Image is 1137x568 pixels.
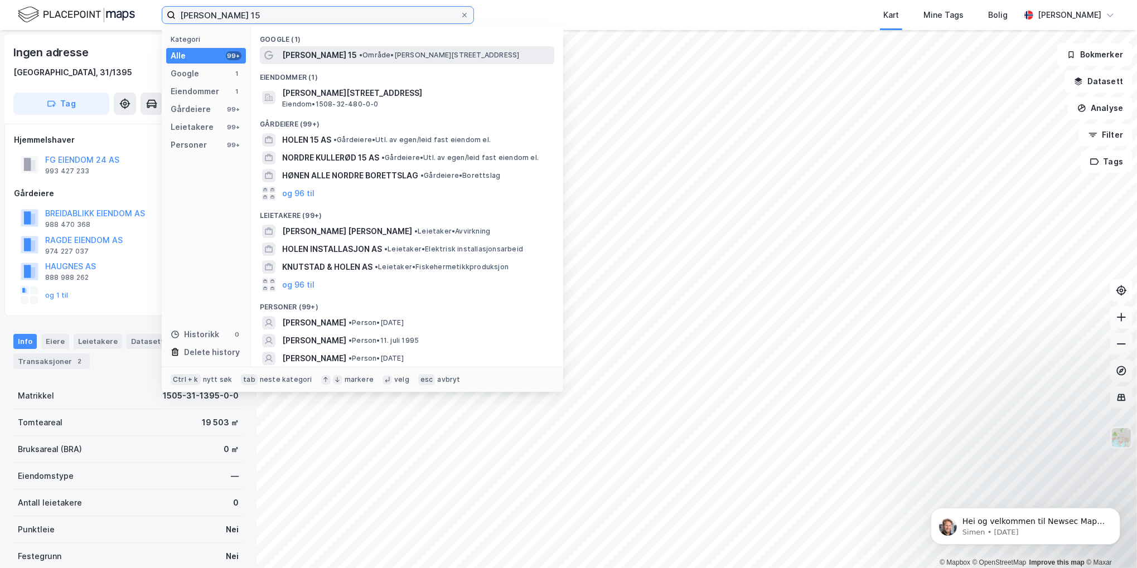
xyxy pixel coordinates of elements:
div: Historikk [171,328,219,341]
button: Filter [1079,124,1133,146]
span: Gårdeiere • Utl. av egen/leid fast eiendom el. [333,135,491,144]
div: — [231,469,239,483]
input: Søk på adresse, matrikkel, gårdeiere, leietakere eller personer [176,7,460,23]
div: 99+ [226,123,241,132]
div: Tomteareal [18,416,62,429]
div: Mine Tags [923,8,964,22]
div: Festegrunn [18,550,61,563]
div: [GEOGRAPHIC_DATA], 31/1395 [13,66,132,79]
div: Bolig [988,8,1008,22]
div: 99+ [226,140,241,149]
span: [PERSON_NAME] [282,352,346,365]
a: Mapbox [940,559,970,566]
div: Gårdeiere [171,103,211,116]
div: Kart [883,8,899,22]
button: Tag [13,93,109,115]
img: Z [1111,427,1132,448]
div: 988 470 368 [45,220,90,229]
span: • [381,153,385,162]
span: Gårdeiere • Borettslag [420,171,500,180]
div: Eiendommer (1) [251,64,563,84]
div: 993 427 233 [45,167,89,176]
span: Leietaker • Elektrisk installasjonsarbeid [384,245,523,254]
button: Tags [1081,151,1133,173]
span: Leietaker • Fiskehermetikkproduksjon [375,263,509,271]
div: Gårdeiere (99+) [251,111,563,131]
span: [PERSON_NAME] 15 [282,48,357,62]
span: NORDRE KULLERØD 15 AS [282,151,379,164]
span: • [375,263,378,271]
img: logo.f888ab2527a4732fd821a326f86c7f29.svg [18,5,135,25]
div: esc [418,374,436,385]
div: 1 [233,69,241,78]
span: HOLEN 15 AS [282,133,331,147]
div: Hjemmelshaver [14,133,243,147]
div: Ctrl + k [171,374,201,385]
div: Antall leietakere [18,496,82,509]
button: og 96 til [282,278,315,292]
div: [PERSON_NAME] [1038,8,1101,22]
div: Punktleie [18,523,55,536]
div: Leietakere (99+) [251,202,563,222]
span: Eiendom • 1508-32-480-0-0 [282,100,379,109]
div: 99+ [226,105,241,114]
div: avbryt [437,375,460,384]
div: 1 [233,87,241,96]
span: KNUTSTAD & HOLEN AS [282,260,372,274]
span: • [414,227,418,235]
div: 2 [74,356,85,367]
div: Personer (99+) [251,294,563,314]
div: Gårdeiere [14,187,243,200]
div: nytt søk [203,375,233,384]
div: Bruksareal (BRA) [18,443,82,456]
button: og 96 til [282,187,315,200]
span: Område • [PERSON_NAME][STREET_ADDRESS] [359,51,519,60]
div: neste kategori [260,375,312,384]
span: Person • [DATE] [349,318,404,327]
div: Eiendomstype [18,469,74,483]
a: Improve this map [1029,559,1085,566]
div: 888 988 262 [45,273,89,282]
span: HØNEN ALLE NORDRE BORETTSLAG [282,169,418,182]
div: Leietakere [171,120,214,134]
span: Leietaker • Avvirkning [414,227,490,236]
span: • [349,354,352,362]
div: 0 [233,496,239,509]
div: Eiendommer [171,85,219,98]
button: Analyse [1068,97,1133,119]
div: markere [345,375,374,384]
button: Bokmerker [1057,43,1133,66]
div: tab [241,374,258,385]
div: 1505-31-1395-0-0 [163,389,239,402]
div: Alle [171,49,186,62]
span: Person • 11. juli 1995 [349,336,419,345]
span: • [359,51,362,59]
span: [PERSON_NAME][STREET_ADDRESS] [282,86,550,100]
button: Datasett [1065,70,1133,93]
div: 19 503 ㎡ [202,416,239,429]
div: Ingen adresse [13,43,90,61]
div: Eiere [41,334,69,348]
span: HOLEN INSTALLASJON AS [282,242,382,256]
span: Gårdeiere • Utl. av egen/leid fast eiendom el. [381,153,539,162]
div: Matrikkel [18,389,54,402]
div: 0 ㎡ [224,443,239,456]
span: [PERSON_NAME] [282,334,346,347]
span: • [384,245,388,253]
div: Info [13,334,37,348]
div: Google (1) [251,26,563,46]
div: Nei [226,550,239,563]
span: Person • [DATE] [349,354,404,363]
div: Kategori [171,35,246,43]
span: [PERSON_NAME] [282,316,346,329]
div: Datasett [127,334,168,348]
span: • [420,171,424,179]
div: Leietakere [74,334,122,348]
div: Google [171,67,199,80]
a: OpenStreetMap [973,559,1027,566]
div: Nei [226,523,239,536]
span: • [349,336,352,344]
